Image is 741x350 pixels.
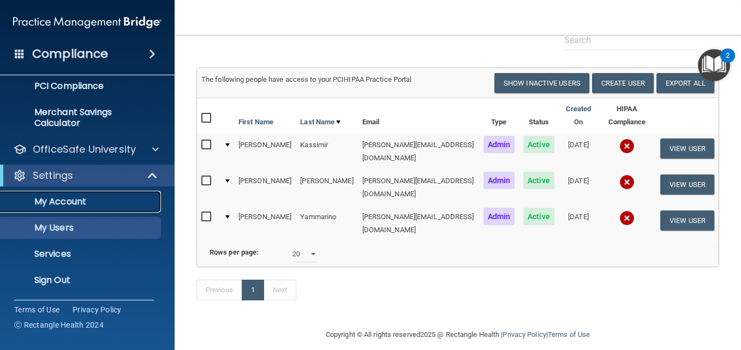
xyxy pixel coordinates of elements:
th: HIPAA Compliance [598,98,656,134]
a: Settings [13,169,158,182]
input: Search [564,30,697,50]
a: Privacy Policy [73,304,122,315]
img: PMB logo [13,11,162,33]
td: [PERSON_NAME][EMAIL_ADDRESS][DOMAIN_NAME] [358,134,479,170]
button: Open Resource Center, 2 new notifications [698,49,730,81]
p: My Account [7,196,156,207]
span: Active [523,172,554,189]
a: Terms of Use [548,330,590,339]
img: cross.ca9f0e7f.svg [619,174,635,190]
a: First Name [238,116,273,129]
p: Services [7,249,156,260]
button: Show Inactive Users [494,73,589,93]
td: [PERSON_NAME] [234,206,296,241]
span: Active [523,136,554,153]
span: Ⓒ Rectangle Health 2024 [14,319,104,330]
p: OfficeSafe University [33,143,136,156]
p: Settings [33,169,73,182]
td: [PERSON_NAME] [234,170,296,206]
span: Admin [483,208,515,225]
a: 1 [242,280,264,300]
h4: Compliance [32,46,108,62]
a: Privacy Policy [503,330,546,339]
a: Created On [563,102,594,129]
td: [PERSON_NAME] [296,170,357,206]
p: Merchant Savings Calculator [7,107,156,129]
span: Admin [483,172,515,189]
td: [DATE] [559,170,598,206]
button: View User [660,210,714,231]
span: Admin [483,136,515,153]
td: [PERSON_NAME] [234,134,296,170]
img: cross.ca9f0e7f.svg [619,138,635,154]
p: My Users [7,222,156,233]
button: Create User [592,73,654,93]
td: [PERSON_NAME][EMAIL_ADDRESS][DOMAIN_NAME] [358,206,479,241]
button: View User [660,174,714,195]
b: Rows per page: [210,248,259,256]
a: Previous [196,280,242,300]
a: Terms of Use [14,304,59,315]
th: Status [519,98,559,134]
th: Type [479,98,519,134]
td: [PERSON_NAME][EMAIL_ADDRESS][DOMAIN_NAME] [358,170,479,206]
td: Kassimir [296,134,357,170]
td: [DATE] [559,134,598,170]
img: cross.ca9f0e7f.svg [619,210,635,226]
td: [DATE] [559,206,598,241]
a: Last Name [300,116,340,129]
a: Export All [656,73,714,93]
a: OfficeSafe University [13,143,159,156]
a: Next [264,280,296,300]
th: Email [358,98,479,134]
td: Yammarino [296,206,357,241]
p: Sign Out [7,275,156,286]
span: Active [523,208,554,225]
p: PCI Compliance [7,81,156,92]
div: 2 [726,56,730,70]
span: The following people have access to your PCIHIPAA Practice Portal [201,75,412,83]
button: View User [660,138,714,159]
